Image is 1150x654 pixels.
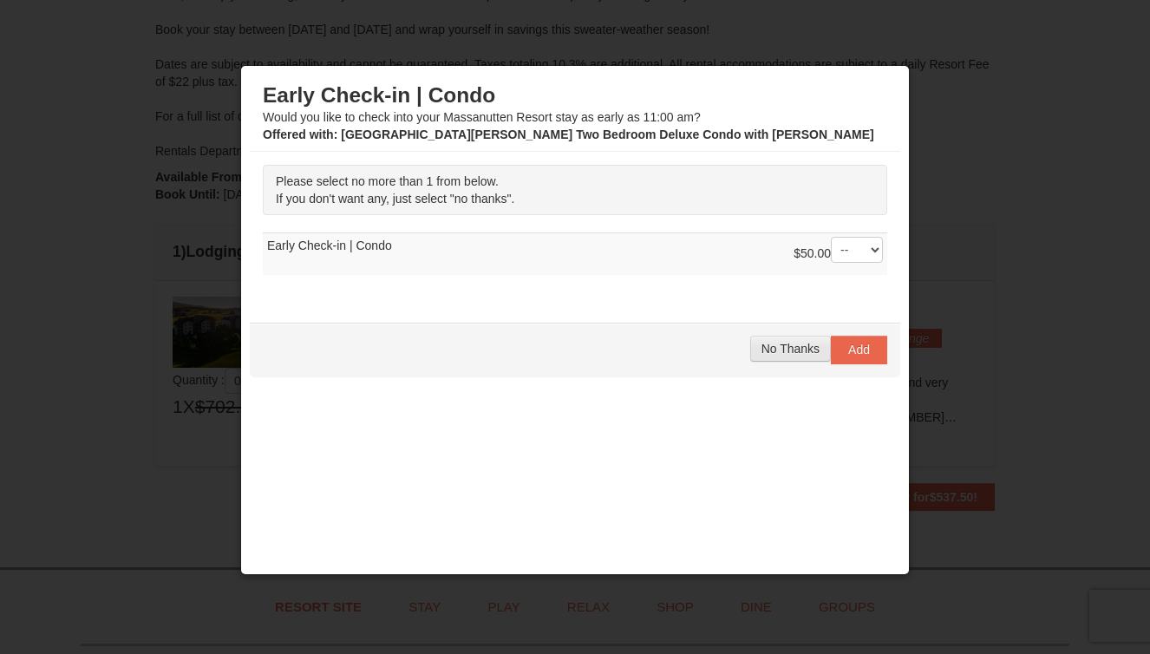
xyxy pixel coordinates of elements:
td: Early Check-in | Condo [263,233,887,276]
span: If you don't want any, just select "no thanks". [276,192,514,206]
span: Please select no more than 1 from below. [276,174,499,188]
button: Add [831,336,887,363]
span: Offered with [263,128,334,141]
strong: : [GEOGRAPHIC_DATA][PERSON_NAME] Two Bedroom Deluxe Condo with [PERSON_NAME] [263,128,874,141]
button: No Thanks [750,336,831,362]
h3: Early Check-in | Condo [263,82,887,108]
div: $50.00 [794,237,883,271]
span: Add [848,343,870,356]
span: No Thanks [761,342,820,356]
div: Would you like to check into your Massanutten Resort stay as early as 11:00 am? [263,82,887,143]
